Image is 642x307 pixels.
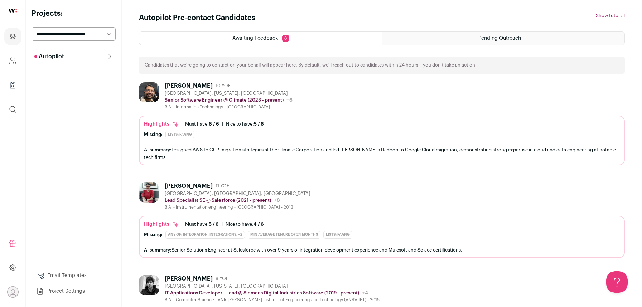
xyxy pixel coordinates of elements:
a: Pending Outreach [382,32,625,45]
p: Senior Software Engineer @ Climate (2023 - present) [165,97,284,103]
a: [PERSON_NAME] 10 YOE [GEOGRAPHIC_DATA], [US_STATE], [GEOGRAPHIC_DATA] Senior Software Engineer @ ... [139,82,625,165]
iframe: Help Scout Beacon - Open [606,271,628,293]
div: [PERSON_NAME] [165,182,213,190]
button: Autopilot [32,49,116,64]
span: +6 [286,98,293,103]
span: AI summary: [144,248,172,252]
ul: | [185,221,264,227]
div: [PERSON_NAME] [165,275,213,282]
span: AI summary: [144,147,172,152]
span: 5 / 6 [254,122,264,126]
span: Pending Outreach [478,36,521,41]
div: [GEOGRAPHIC_DATA], [US_STATE], [GEOGRAPHIC_DATA] [165,283,380,289]
span: 4 / 6 [254,222,264,226]
ul: | [185,121,264,127]
div: B.A. - Information Technology - [GEOGRAPHIC_DATA] [165,104,293,110]
a: Email Templates [32,268,116,283]
img: wellfound-shorthand-0d5821cbd27db2630d0214b213865d53afaa358527fdda9d0ea32b1df1b89c2c.svg [9,9,17,13]
div: Any of: integration, integrations, +2 [165,231,245,239]
span: 5 / 6 [209,222,219,226]
a: Company and ATS Settings [4,52,21,69]
a: [PERSON_NAME] 11 YOE [GEOGRAPHIC_DATA], [GEOGRAPHIC_DATA], [GEOGRAPHIC_DATA] Lead Specialist SE @... [139,182,625,258]
p: Lead Specialist SE @ Salesforce (2021 - present) [165,198,271,203]
p: IT Applications Developer - Lead @ Siemens Digital Industries Software (2019 - present) [165,290,359,296]
div: Highlights [144,121,179,128]
div: Missing: [144,232,163,238]
div: Missing: [144,132,163,137]
div: min average tenure of 24 months [248,231,320,239]
div: B.A. - Instrumentation engineering - [GEOGRAPHIC_DATA] - 2012 [165,204,310,210]
span: Awaiting Feedback [232,36,278,41]
span: 6 [282,35,289,42]
div: Lists: FAANG [323,231,352,239]
a: Project Settings [32,284,116,298]
div: Must have: [185,221,219,227]
button: Open dropdown [7,286,19,298]
span: +8 [274,198,280,203]
div: [GEOGRAPHIC_DATA], [GEOGRAPHIC_DATA], [GEOGRAPHIC_DATA] [165,191,310,196]
img: 74cd38891b14d8c8ab9070379e21f6f85d438b48106ddc936618df2998663927.jpg [139,82,159,102]
img: a1e470222c7f81d28b229f7039fe0ec3f9ce61ca078cb9dbc33b699ae07dc7c2.jpg [139,275,159,295]
div: Lists: FAANG [165,131,194,138]
div: Candidates that we're going to contact on your behalf will appear here. By default, we'll reach o... [139,57,625,74]
span: 6 / 6 [209,122,219,126]
div: Must have: [185,121,219,127]
h2: Projects: [32,9,116,19]
a: Company Lists [4,77,21,94]
div: [GEOGRAPHIC_DATA], [US_STATE], [GEOGRAPHIC_DATA] [165,91,293,96]
img: a424a51757f4ccb61c8563b582fce5c56f2f08e8f9a9c046bc59cb2a8e17290d.jpg [139,182,159,203]
div: B.A. - Computer Science - VNR [PERSON_NAME] Institute of Engineering and Technology (VNRVJIET) - ... [165,297,380,303]
span: 10 YOE [216,83,231,89]
span: +4 [362,291,368,296]
div: Senior Solutions Engineer at Salesforce with over 9 years of integration development experience a... [144,246,620,254]
div: Designed AWS to GCP migration strategies at the Climate Corporation and led [PERSON_NAME]'s Hadoo... [144,146,620,161]
div: Nice to have: [226,121,264,127]
div: Highlights [144,221,179,228]
div: [PERSON_NAME] [165,82,213,89]
span: 8 YOE [216,276,228,282]
button: Show tutorial [596,13,625,19]
span: 11 YOE [216,183,229,189]
a: Projects [4,28,21,45]
div: Nice to have: [226,221,264,227]
h1: Autopilot Pre-contact Candidates [139,13,255,23]
p: Autopilot [34,52,64,61]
